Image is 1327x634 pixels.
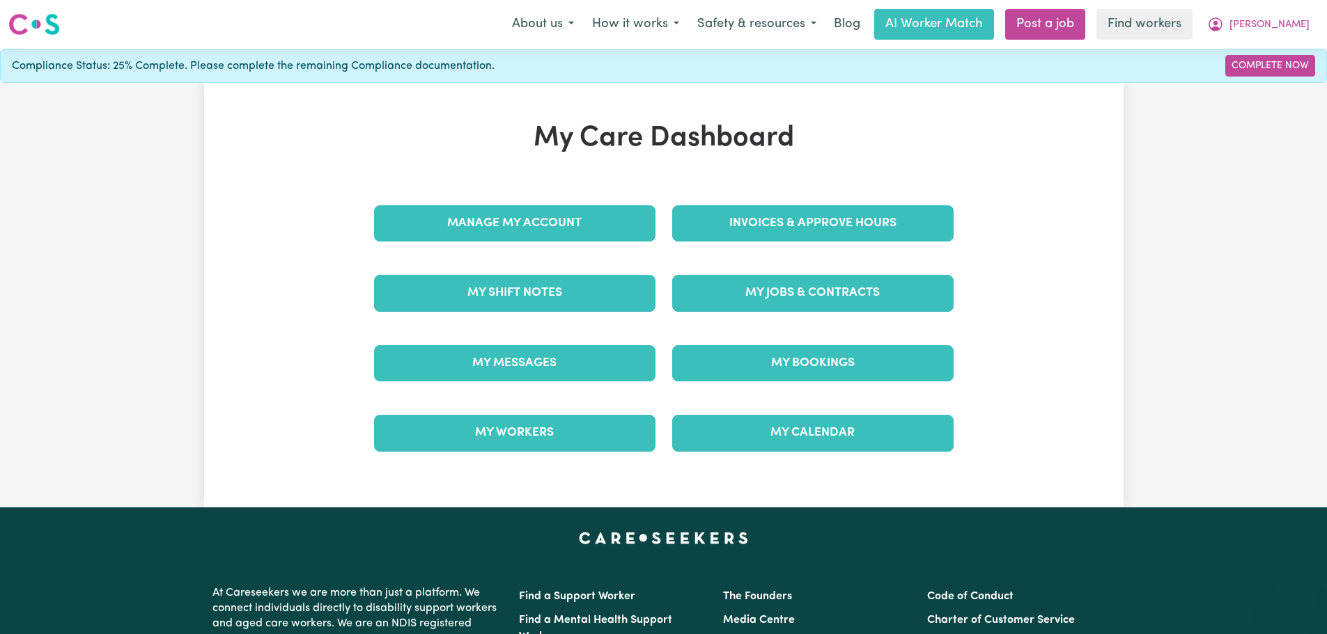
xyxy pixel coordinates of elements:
[8,12,60,37] img: Careseekers logo
[503,10,583,39] button: About us
[874,9,994,40] a: AI Worker Match
[723,615,795,626] a: Media Centre
[1229,17,1310,33] span: [PERSON_NAME]
[1271,578,1316,623] iframe: Button to launch messaging window
[374,345,655,381] a: My Messages
[825,9,869,40] a: Blog
[672,205,954,241] a: Invoices & Approve Hours
[12,58,495,74] span: Compliance Status: 25% Complete. Please complete the remaining Compliance documentation.
[672,275,954,311] a: My Jobs & Contracts
[927,591,1014,602] a: Code of Conduct
[579,532,748,544] a: Careseekers home page
[1005,9,1085,40] a: Post a job
[688,10,825,39] button: Safety & resources
[374,205,655,241] a: Manage My Account
[583,10,688,39] button: How it works
[723,591,792,602] a: The Founders
[519,591,635,602] a: Find a Support Worker
[366,122,962,155] h1: My Care Dashboard
[1096,9,1193,40] a: Find workers
[1225,55,1315,77] a: Complete Now
[927,615,1075,626] a: Charter of Customer Service
[672,415,954,451] a: My Calendar
[374,415,655,451] a: My Workers
[672,345,954,381] a: My Bookings
[1198,10,1319,39] button: My Account
[374,275,655,311] a: My Shift Notes
[8,8,60,40] a: Careseekers logo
